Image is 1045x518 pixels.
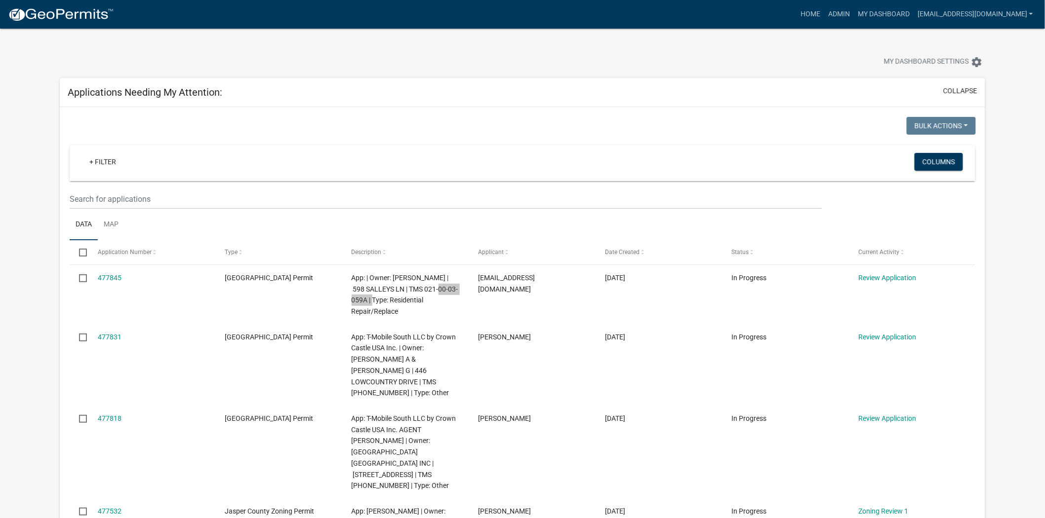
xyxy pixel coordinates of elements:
button: collapse [943,86,977,96]
button: Bulk Actions [907,117,976,135]
span: Applicant [478,249,504,256]
span: Description [352,249,382,256]
span: Jasper County Building Permit [225,274,313,282]
datatable-header-cell: Description [342,240,469,264]
datatable-header-cell: Select [70,240,88,264]
span: scpermits@westshorehome.com [478,274,535,293]
a: + Filter [81,153,124,171]
datatable-header-cell: Current Activity [849,240,976,264]
span: Kyle Johnson [478,414,531,422]
a: 477818 [98,414,121,422]
datatable-header-cell: Type [215,240,342,264]
a: Review Application [858,414,916,422]
span: Kyle Johnson [478,333,531,341]
datatable-header-cell: Applicant [469,240,596,264]
span: Type [225,249,238,256]
span: My Dashboard Settings [884,56,969,68]
span: Current Activity [858,249,899,256]
i: settings [971,56,983,68]
datatable-header-cell: Date Created [596,240,723,264]
span: 09/12/2025 [605,333,625,341]
a: Review Application [858,274,916,282]
span: Date Created [605,249,640,256]
a: 477532 [98,507,121,515]
span: Jasper County Building Permit [225,333,313,341]
a: Zoning Review 1 [858,507,908,515]
span: In Progress [732,274,767,282]
a: Review Application [858,333,916,341]
span: App: | Owner: GARDNER MICHELE F | 598 SALLEYS LN | TMS 021-00-03-059A | Type: Residential Repair/... [352,274,458,315]
datatable-header-cell: Application Number [88,240,215,264]
a: Admin [824,5,854,24]
a: [EMAIL_ADDRESS][DOMAIN_NAME] [914,5,1037,24]
span: Jasper County Building Permit [225,414,313,422]
button: My Dashboard Settingssettings [876,52,991,72]
span: Jasper County Zoning Permit [225,507,314,515]
span: 09/12/2025 [605,507,625,515]
a: Data [70,209,98,241]
datatable-header-cell: Status [722,240,849,264]
button: Columns [915,153,963,171]
a: 477831 [98,333,121,341]
span: 09/12/2025 [605,414,625,422]
span: In Progress [732,414,767,422]
span: Application Number [98,249,152,256]
span: In Progress [732,333,767,341]
h5: Applications Needing My Attention: [68,86,222,98]
input: Search for applications [70,189,822,209]
a: Home [797,5,824,24]
span: Status [732,249,749,256]
span: In Progress [732,507,767,515]
span: Preston Parfitt [478,507,531,515]
span: App: T-Mobile South LLC by Crown Castle USA Inc. AGENT KYLE JOHNSON | Owner: Crown Castle USA INC... [352,414,456,490]
a: My Dashboard [854,5,914,24]
a: 477845 [98,274,121,282]
span: 09/12/2025 [605,274,625,282]
span: App: T-Mobile South LLC by Crown Castle USA Inc. | Owner: STOKES JERRY A & CECELIA G | 446 LOWCOU... [352,333,456,397]
a: Map [98,209,124,241]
